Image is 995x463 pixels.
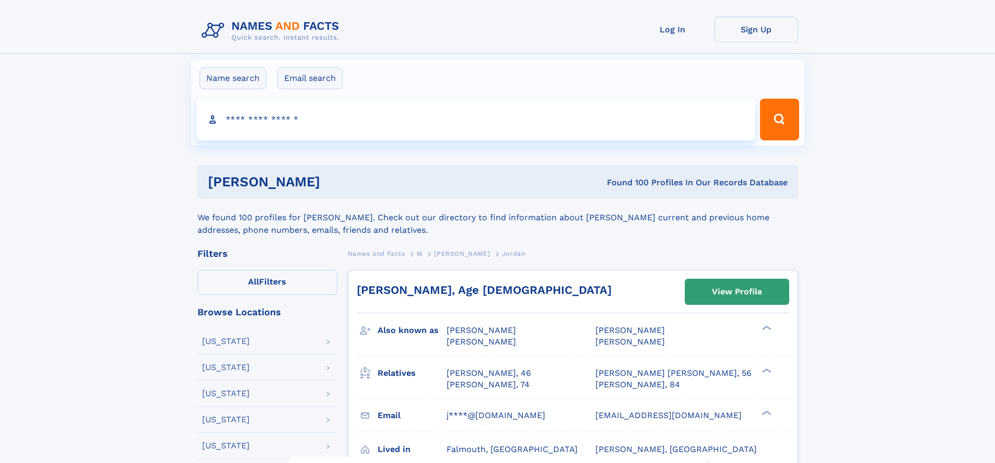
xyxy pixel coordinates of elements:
[197,249,337,258] div: Filters
[760,99,799,140] button: Search Button
[447,444,578,454] span: Falmouth, [GEOGRAPHIC_DATA]
[759,367,772,374] div: ❯
[595,337,665,347] span: [PERSON_NAME]
[712,280,762,304] div: View Profile
[208,175,464,188] h1: [PERSON_NAME]
[348,247,405,260] a: Names and Facts
[434,247,490,260] a: [PERSON_NAME]
[463,177,788,188] div: Found 100 Profiles In Our Records Database
[197,270,337,295] label: Filters
[197,199,798,236] div: We found 100 profiles for [PERSON_NAME]. Check out our directory to find information about [PERSO...
[434,250,490,257] span: [PERSON_NAME]
[200,67,266,89] label: Name search
[378,441,447,458] h3: Lived in
[502,250,525,257] span: Jordan
[595,325,665,335] span: [PERSON_NAME]
[595,367,752,379] a: [PERSON_NAME] [PERSON_NAME], 56
[202,337,250,346] div: [US_STATE]
[202,442,250,450] div: [US_STATE]
[417,250,423,257] span: M
[759,325,772,331] div: ❯
[378,364,447,382] h3: Relatives
[595,379,680,390] a: [PERSON_NAME], 84
[197,17,348,45] img: Logo Names and Facts
[277,67,343,89] label: Email search
[447,337,516,347] span: [PERSON_NAME]
[631,17,715,42] a: Log In
[202,389,250,398] div: [US_STATE]
[202,415,250,424] div: [US_STATE]
[447,379,530,390] a: [PERSON_NAME], 74
[197,307,337,317] div: Browse Locations
[202,363,250,372] div: [US_STATE]
[417,247,423,260] a: M
[685,279,789,304] a: View Profile
[378,407,447,424] h3: Email
[196,99,756,140] input: search input
[759,409,772,416] div: ❯
[248,277,259,287] span: All
[357,283,612,296] a: [PERSON_NAME], Age [DEMOGRAPHIC_DATA]
[378,322,447,339] h3: Also known as
[715,17,798,42] a: Sign Up
[595,410,742,420] span: [EMAIL_ADDRESS][DOMAIN_NAME]
[595,444,757,454] span: [PERSON_NAME], [GEOGRAPHIC_DATA]
[447,325,516,335] span: [PERSON_NAME]
[447,367,531,379] a: [PERSON_NAME], 46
